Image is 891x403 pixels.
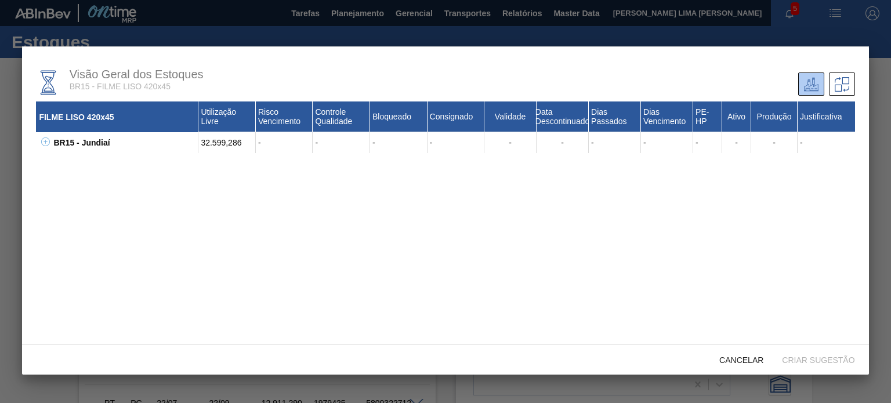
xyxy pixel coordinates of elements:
span: Cancelar [710,355,773,365]
div: Consignado [428,101,485,132]
div: Validade [484,101,537,132]
div: - [589,132,641,153]
div: - [693,132,722,153]
div: - [751,132,798,153]
div: PE-HP [693,101,722,132]
div: - [722,132,751,153]
span: Visão Geral dos Estoques [70,68,204,81]
div: - [256,132,313,153]
div: - [537,132,589,153]
button: Criar sugestão [773,349,864,370]
div: Sugestões de Trasferência [829,72,855,96]
div: Controle Qualidade [313,101,370,132]
div: - [313,132,370,153]
div: Dias Vencimento [641,101,693,132]
span: BR15 - FILME LISO 420x45 [70,82,171,91]
div: Unidade Atual/ Unidades [798,72,824,96]
div: Justificativa [798,101,855,132]
button: Cancelar [710,349,773,370]
div: Bloqueado [370,101,428,132]
div: - [484,132,537,153]
div: Risco Vencimento [256,101,313,132]
div: Utilização Livre [198,101,256,132]
div: Dias Passados [589,101,641,132]
div: 32.599,286 [198,132,256,153]
div: FILME LISO 420x45 [36,101,198,132]
div: - [641,132,693,153]
div: Ativo [722,101,751,132]
span: Criar sugestão [773,355,864,365]
div: - [798,132,855,153]
div: BR15 - Jundiaí [50,132,198,153]
div: Data Descontinuado [537,101,589,132]
div: - [370,132,428,153]
div: Produção [751,101,798,132]
div: - [428,132,485,153]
